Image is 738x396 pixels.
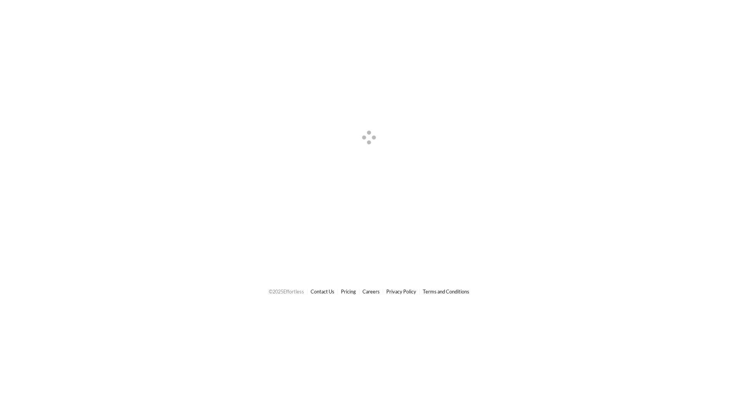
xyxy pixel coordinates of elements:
[386,288,416,295] a: Privacy Policy
[341,288,356,295] a: Pricing
[311,288,334,295] a: Contact Us
[423,288,469,295] a: Terms and Conditions
[269,288,304,295] span: © 2025 Effortless
[362,288,380,295] a: Careers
